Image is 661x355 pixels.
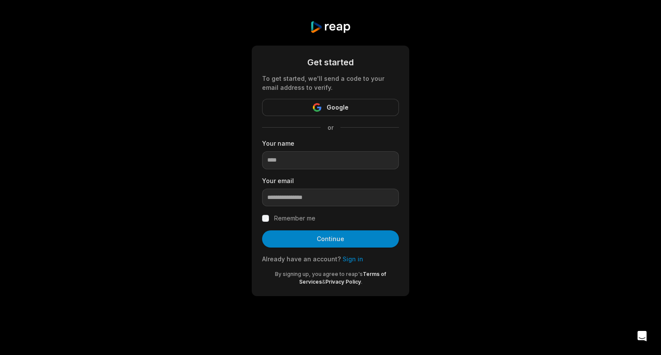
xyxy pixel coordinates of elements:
[310,21,351,34] img: reap
[262,139,399,148] label: Your name
[262,230,399,248] button: Continue
[262,74,399,92] div: To get started, we'll send a code to your email address to verify.
[262,99,399,116] button: Google
[361,278,362,285] span: .
[321,123,340,132] span: or
[275,271,363,277] span: By signing up, you agree to reap's
[262,56,399,69] div: Get started
[325,278,361,285] a: Privacy Policy
[327,102,349,113] span: Google
[274,213,315,223] label: Remember me
[343,255,363,263] a: Sign in
[262,255,341,263] span: Already have an account?
[322,278,325,285] span: &
[632,326,652,346] div: Open Intercom Messenger
[262,176,399,185] label: Your email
